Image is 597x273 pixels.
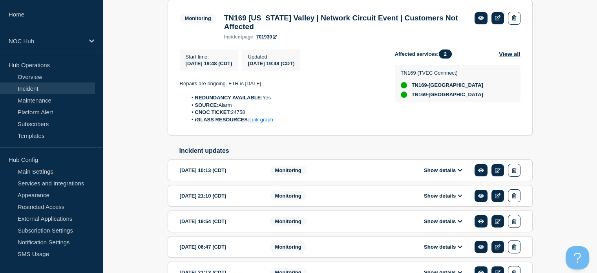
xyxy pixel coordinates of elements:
[224,14,467,31] h3: TN169 [US_STATE] Valley | Network Circuit Event | Customers Not Affected
[248,54,294,60] p: Updated :
[180,240,258,253] div: [DATE] 06:47 (CDT)
[412,82,483,88] span: TN169-[GEOGRAPHIC_DATA]
[195,95,263,101] strong: REDUNDANCY AVAILABLE:
[224,34,253,40] p: page
[422,244,465,250] button: Show details
[179,147,533,154] h2: Incident updates
[195,102,219,108] strong: SOURCE:
[401,82,407,88] div: up
[248,60,294,66] div: [DATE] 19:48 (CDT)
[270,217,307,226] span: Monitoring
[224,34,242,40] span: incident
[195,109,231,115] strong: CNOC TICKET:
[180,80,382,87] p: Repairs are ongoing. ETR is [DATE].
[422,192,465,199] button: Show details
[180,164,258,177] div: [DATE] 10:13 (CDT)
[187,94,382,101] li: Yes
[270,242,307,251] span: Monitoring
[422,167,465,174] button: Show details
[395,49,456,59] span: Affected services:
[270,166,307,175] span: Monitoring
[195,117,250,123] strong: iGLASS RESOURCES:
[187,102,382,109] li: Alarm
[422,218,465,225] button: Show details
[412,92,483,98] span: TN169-[GEOGRAPHIC_DATA]
[186,60,232,66] span: [DATE] 19:48 (CDT)
[439,49,452,59] span: 2
[401,92,407,98] div: up
[186,54,232,60] p: Start time :
[180,215,258,228] div: [DATE] 19:54 (CDT)
[566,246,589,269] iframe: Help Scout Beacon - Open
[249,117,273,123] a: Link graph
[256,34,277,40] a: 701930
[180,14,216,23] span: Monitoring
[401,70,483,76] p: TN169 (TVEC Connnect)
[9,38,84,44] p: NOC Hub
[499,49,520,59] button: View all
[270,191,307,200] span: Monitoring
[180,189,258,202] div: [DATE] 21:10 (CDT)
[187,109,382,116] li: 24758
